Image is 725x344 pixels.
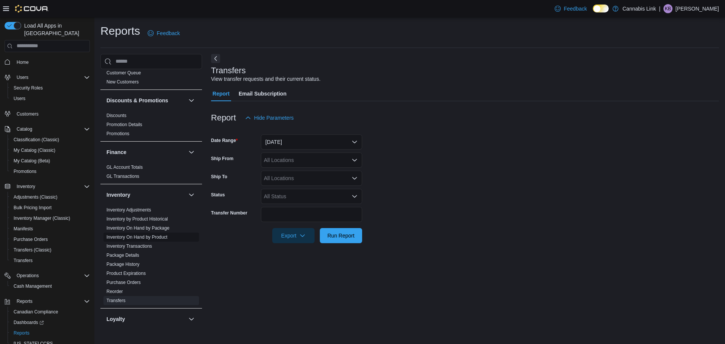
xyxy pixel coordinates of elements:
span: Transfers [14,258,32,264]
span: My Catalog (Classic) [11,146,90,155]
span: Users [14,96,25,102]
p: [PERSON_NAME] [676,4,719,13]
a: My Catalog (Classic) [11,146,59,155]
a: Dashboards [11,318,47,327]
a: Classification (Classic) [11,135,62,144]
a: Manifests [11,224,36,233]
span: Report [213,86,230,101]
span: Reports [14,297,90,306]
span: Bulk Pricing Import [14,205,52,211]
button: Loyalty [106,315,185,323]
span: Email Subscription [239,86,287,101]
button: Purchase Orders [8,234,93,245]
button: Catalog [14,125,35,134]
span: Home [17,59,29,65]
button: Loyalty [187,315,196,324]
button: Open list of options [352,193,358,199]
a: Reports [11,329,32,338]
button: Inventory [14,182,38,191]
button: Hide Parameters [242,110,297,125]
span: Bulk Pricing Import [11,203,90,212]
button: Cash Management [8,281,93,292]
a: Feedback [552,1,590,16]
label: Date Range [211,137,238,143]
span: Inventory Manager (Classic) [11,214,90,223]
button: Discounts & Promotions [187,96,196,105]
span: Transfers [106,298,125,304]
span: Home [14,57,90,67]
span: Operations [17,273,39,279]
a: Security Roles [11,83,46,93]
label: Transfer Number [211,210,247,216]
a: Bulk Pricing Import [11,203,55,212]
button: Inventory Manager (Classic) [8,213,93,224]
button: Finance [187,148,196,157]
button: Promotions [8,166,93,177]
span: Feedback [564,5,587,12]
button: Run Report [320,228,362,243]
span: New Customers [106,79,139,85]
div: View transfer requests and their current status. [211,75,321,83]
input: Dark Mode [593,5,609,12]
span: Transfers (Classic) [11,245,90,255]
button: Transfers [8,255,93,266]
button: Transfers (Classic) [8,245,93,255]
a: Reorder [106,289,123,294]
span: Security Roles [14,85,43,91]
span: Customer Queue [106,70,141,76]
span: Purchase Orders [11,235,90,244]
span: Transfers (Classic) [14,247,51,253]
button: Bulk Pricing Import [8,202,93,213]
a: Dashboards [8,317,93,328]
span: Inventory [14,182,90,191]
span: Dashboards [11,318,90,327]
span: Run Report [327,232,355,239]
h3: Transfers [211,66,246,75]
button: Export [272,228,315,243]
button: Catalog [2,124,93,134]
a: Promotions [106,131,130,136]
span: My Catalog (Classic) [14,147,56,153]
span: Inventory by Product Historical [106,216,168,222]
span: Manifests [14,226,33,232]
h3: Report [211,113,236,122]
span: GL Transactions [106,173,139,179]
span: Reports [17,298,32,304]
button: Customers [2,108,93,119]
button: Operations [14,271,42,280]
a: Transfers [11,256,35,265]
a: Purchase Orders [11,235,51,244]
button: Finance [106,148,185,156]
a: Discounts [106,113,126,118]
button: Reports [2,296,93,307]
button: Reports [14,297,35,306]
span: Users [11,94,90,103]
button: Open list of options [352,157,358,163]
span: Feedback [157,29,180,37]
a: Inventory On Hand by Package [106,225,170,231]
h3: Loyalty [106,315,125,323]
span: Inventory [17,184,35,190]
span: Promotions [106,131,130,137]
span: Catalog [14,125,90,134]
span: Classification (Classic) [11,135,90,144]
span: Cash Management [14,283,52,289]
button: Home [2,57,93,68]
a: Users [11,94,28,103]
a: Inventory Transactions [106,244,152,249]
span: Load All Apps in [GEOGRAPHIC_DATA] [21,22,90,37]
span: Package History [106,261,139,267]
p: | [659,4,660,13]
label: Ship From [211,156,233,162]
button: Next [211,54,220,63]
span: Transfers [11,256,90,265]
span: Catalog [17,126,32,132]
span: Classification (Classic) [14,137,59,143]
button: Inventory [106,191,185,199]
span: Reorder [106,288,123,295]
button: Inventory [187,190,196,199]
span: Purchase Orders [106,279,141,285]
button: Users [8,93,93,104]
button: [DATE] [261,134,362,150]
